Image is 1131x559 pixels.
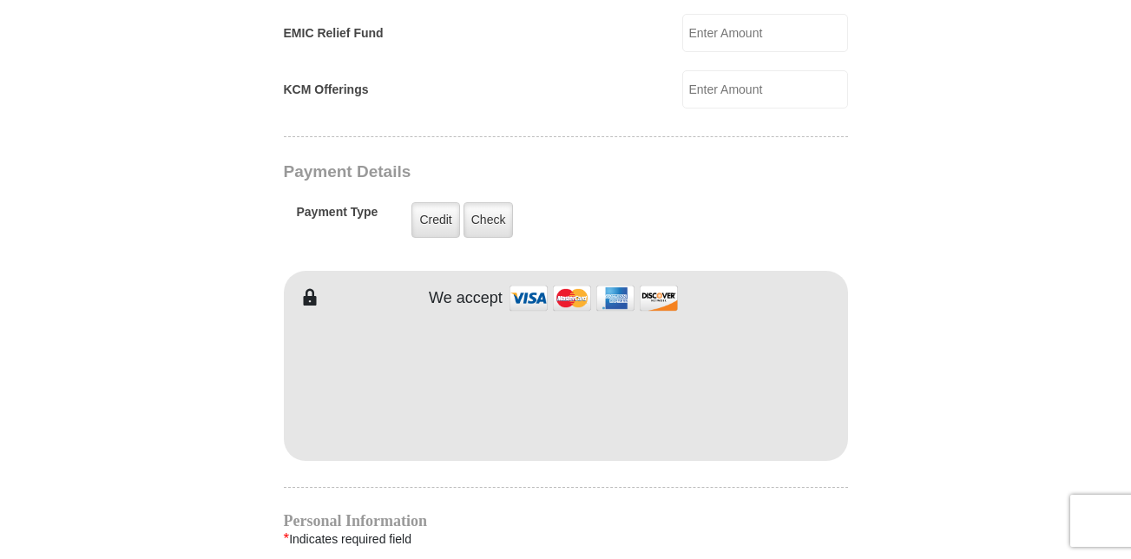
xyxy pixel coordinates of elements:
label: Check [464,202,514,238]
input: Enter Amount [682,70,848,109]
h5: Payment Type [297,205,378,228]
h4: Personal Information [284,514,848,528]
div: Indicates required field [284,528,848,550]
input: Enter Amount [682,14,848,52]
label: Credit [411,202,459,238]
label: EMIC Relief Fund [284,24,384,43]
h4: We accept [429,289,503,308]
img: credit cards accepted [507,279,681,317]
label: KCM Offerings [284,81,369,99]
h3: Payment Details [284,162,727,182]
